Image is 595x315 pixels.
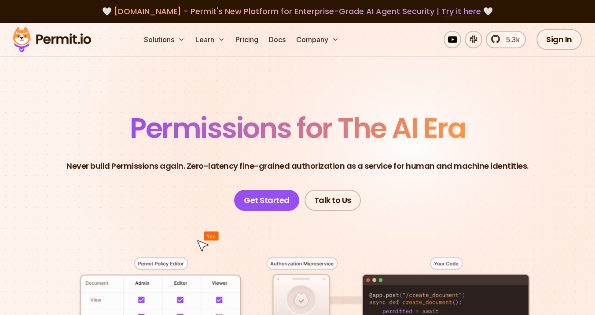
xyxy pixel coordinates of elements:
[536,29,582,50] a: Sign In
[21,5,574,18] div: 🤍 🤍
[441,6,481,17] a: Try it here
[114,6,481,17] span: [DOMAIN_NAME] - Permit's New Platform for Enterprise-Grade AI Agent Security |
[140,31,188,48] button: Solutions
[232,31,262,48] a: Pricing
[130,109,465,148] span: Permissions for The AI Era
[66,160,529,172] p: Never build Permissions again. Zero-latency fine-grained authorization as a service for human and...
[501,34,520,45] span: 5.3k
[9,25,95,54] img: Permit logo
[234,190,299,211] a: Get Started
[265,31,289,48] a: Docs
[305,190,361,211] a: Talk to Us
[192,31,228,48] button: Learn
[293,31,342,48] button: Company
[486,31,526,48] a: 5.3k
